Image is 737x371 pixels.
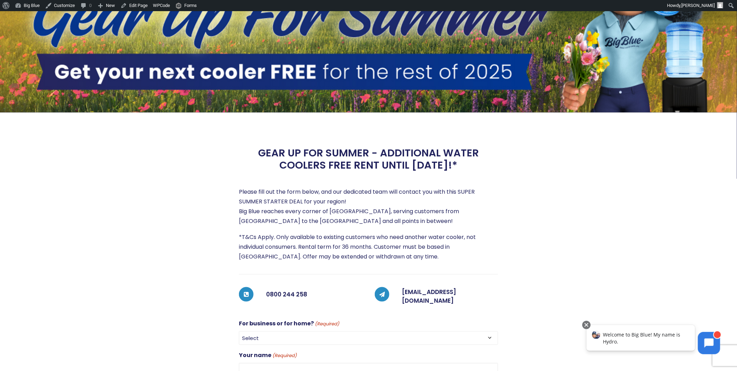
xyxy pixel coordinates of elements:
span: (Required) [272,352,297,360]
span: [PERSON_NAME] [682,3,715,8]
span: (Required) [315,320,340,328]
h2: GEAR UP FOR SUMMER - ADDITIONAL WATER COOLERS FREE RENT UNTIL [DATE]!* [239,147,498,171]
a: [EMAIL_ADDRESS][DOMAIN_NAME] [402,288,456,305]
label: For business or for home? [239,319,339,329]
iframe: Chatbot [579,319,727,361]
p: *T&Cs Apply. Only available to existing customers who need another water cooler, not individual c... [239,232,498,262]
label: Your name [239,350,297,360]
p: Please fill out the form below, and our dedicated team will contact you with this SUPER SUMMER ST... [239,187,498,226]
h5: 0800 244 258 [266,288,362,302]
